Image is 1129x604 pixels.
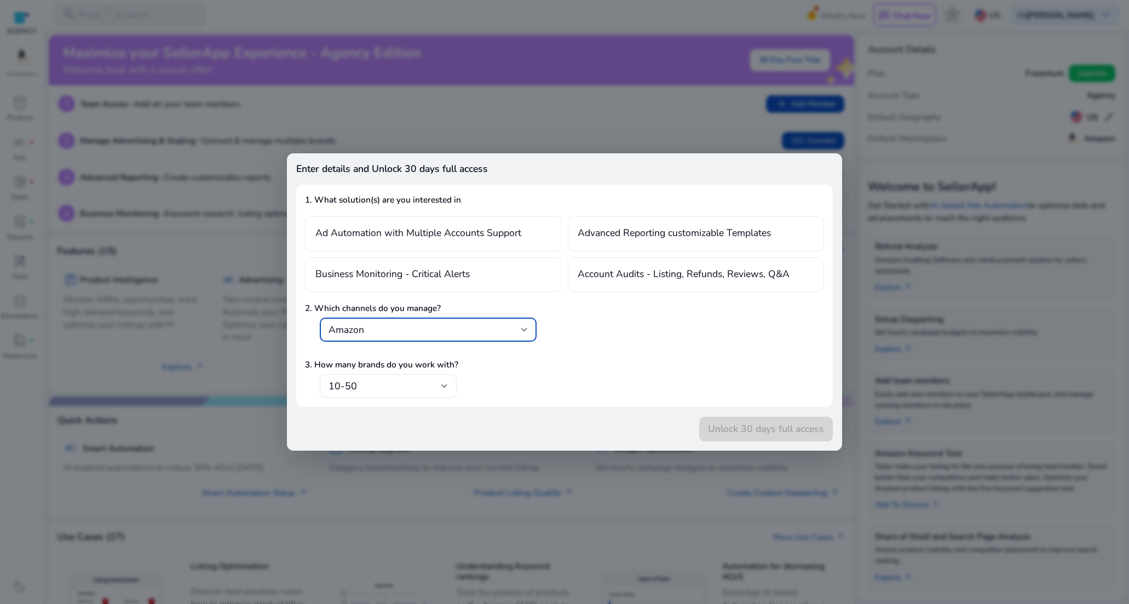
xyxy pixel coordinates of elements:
p: 1. What solution(s) are you interested in [305,193,823,206]
h4: Advanced Reporting customizable Templates [578,227,771,240]
h4: Business Monitoring - Critical Alerts [315,268,470,281]
span: 10-50 [329,379,357,393]
h4: Ad Automation with Multiple Accounts Support [315,227,521,240]
p: 2. Which channels do you manage? [305,302,823,314]
p: 3. How many brands do you work with? [305,358,823,371]
h4: Account Audits - Listing, Refunds, Reviews, Q&A [578,268,790,281]
h4: Amazon [329,324,364,336]
h4: Enter details and Unlock 30 days full access [296,163,832,185]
